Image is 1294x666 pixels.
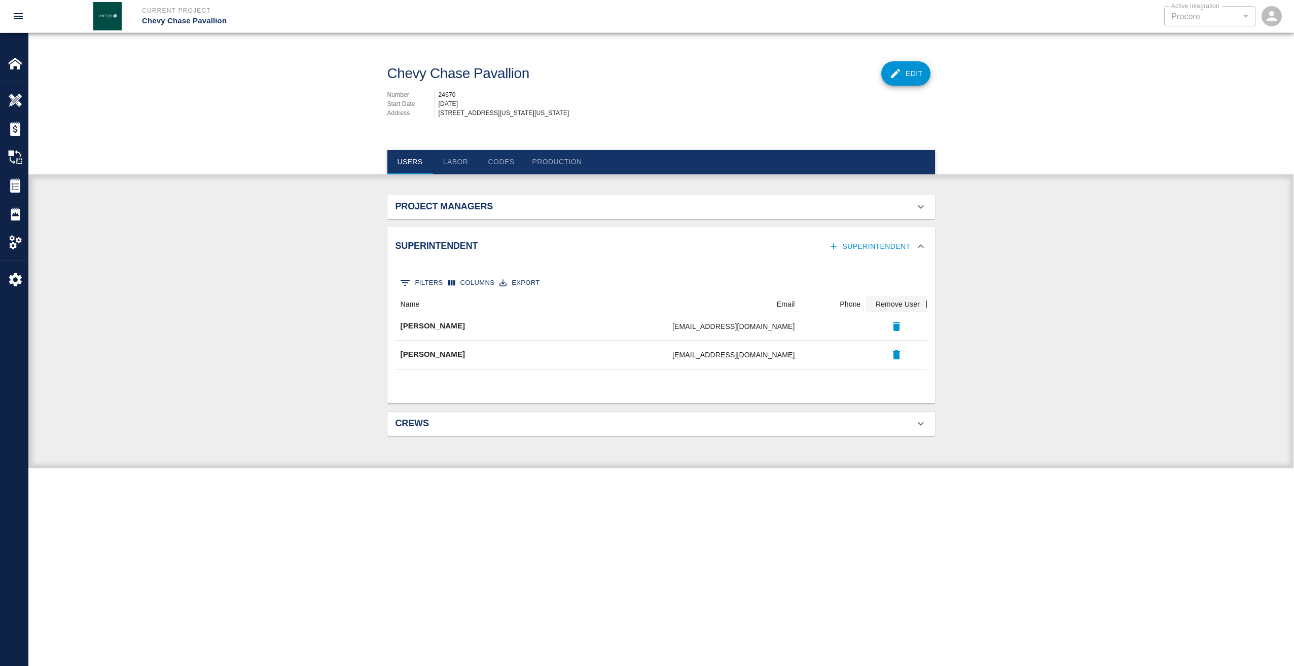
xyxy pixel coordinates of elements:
div: Phone [800,296,866,312]
div: Project Managers [387,195,935,219]
div: rramia@janeiroinc.com [672,350,795,360]
p: Number [387,90,434,99]
p: Address [387,108,434,118]
div: Procore [1171,11,1248,22]
button: Show filters [398,275,446,291]
iframe: Chat Widget [1243,617,1294,666]
h2: Crews [396,418,568,429]
button: Export [497,275,542,291]
button: Edit [881,61,931,86]
div: 24670 [439,90,935,99]
button: Labor [433,150,479,174]
div: mbassler@janeiroinc.com [672,321,795,331]
label: Active Integration [1171,2,1219,10]
div: SuperintendentSuperintendent [387,227,935,266]
button: Production [524,150,590,174]
button: open drawer [6,4,30,28]
div: Phone [840,296,860,312]
div: Remove User [876,296,920,312]
div: Email [487,296,800,312]
p: [PERSON_NAME] [401,320,465,332]
div: SuperintendentSuperintendent [387,266,935,403]
h2: Superintendent [396,241,568,252]
button: Superintendent [826,237,915,256]
div: Name [396,296,487,312]
p: Chevy Chase Pavallion [142,15,702,27]
p: [PERSON_NAME] [401,349,465,360]
button: Select columns [446,275,497,291]
button: Codes [479,150,524,174]
div: Remove User [866,296,927,312]
div: [DATE] [439,99,935,108]
h2: Project Managers [396,201,568,212]
div: Crews [387,412,935,436]
button: Users [387,150,433,174]
div: Name [401,296,420,312]
p: Start Date [387,99,434,108]
div: [STREET_ADDRESS][US_STATE][US_STATE] [439,108,935,118]
div: Email [777,296,795,312]
div: tabs navigation [387,150,935,174]
h1: Chevy Chase Pavallion [387,65,529,82]
p: Current Project [142,6,702,15]
img: Janeiro Inc [93,2,122,30]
